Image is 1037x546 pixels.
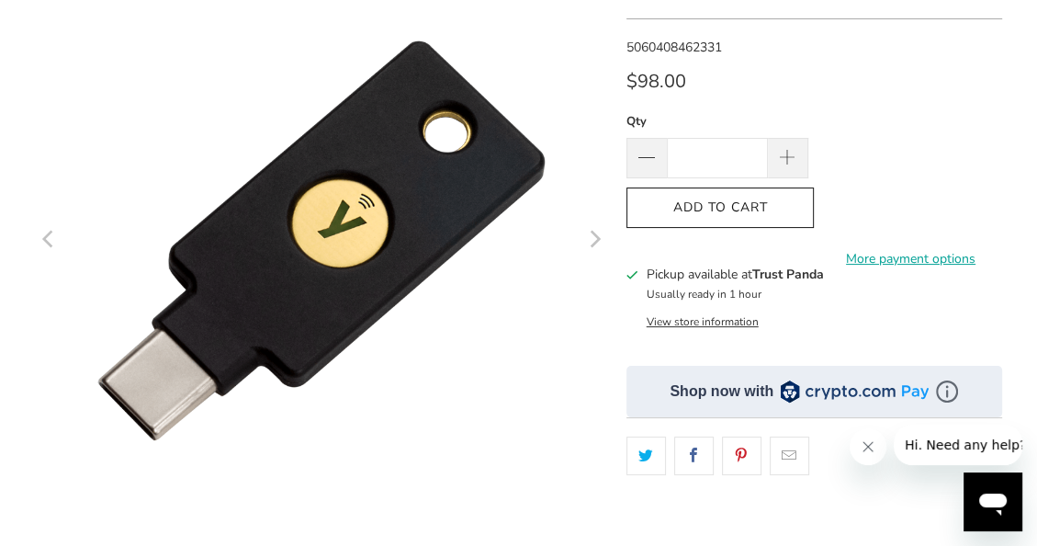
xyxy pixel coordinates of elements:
a: Email this to a friend [770,437,809,475]
a: Share this on Twitter [626,437,666,475]
a: Share this on Facebook [674,437,714,475]
small: Usually ready in 1 hour [647,287,761,301]
span: Add to Cart [646,200,795,216]
iframe: Close message [850,428,886,465]
iframe: Button to launch messaging window [964,472,1022,531]
a: Share this on Pinterest [722,437,761,475]
span: 5060408462331 [626,39,722,56]
div: Shop now with [670,381,773,402]
span: $98.00 [626,69,686,94]
h3: Pickup available at [647,265,824,284]
a: More payment options [819,249,1002,269]
iframe: Message from company [894,425,1022,465]
b: Trust Panda [752,266,824,283]
label: Qty [626,111,809,131]
span: Hi. Need any help? [11,13,132,28]
button: View store information [647,314,759,329]
button: Add to Cart [626,188,815,229]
